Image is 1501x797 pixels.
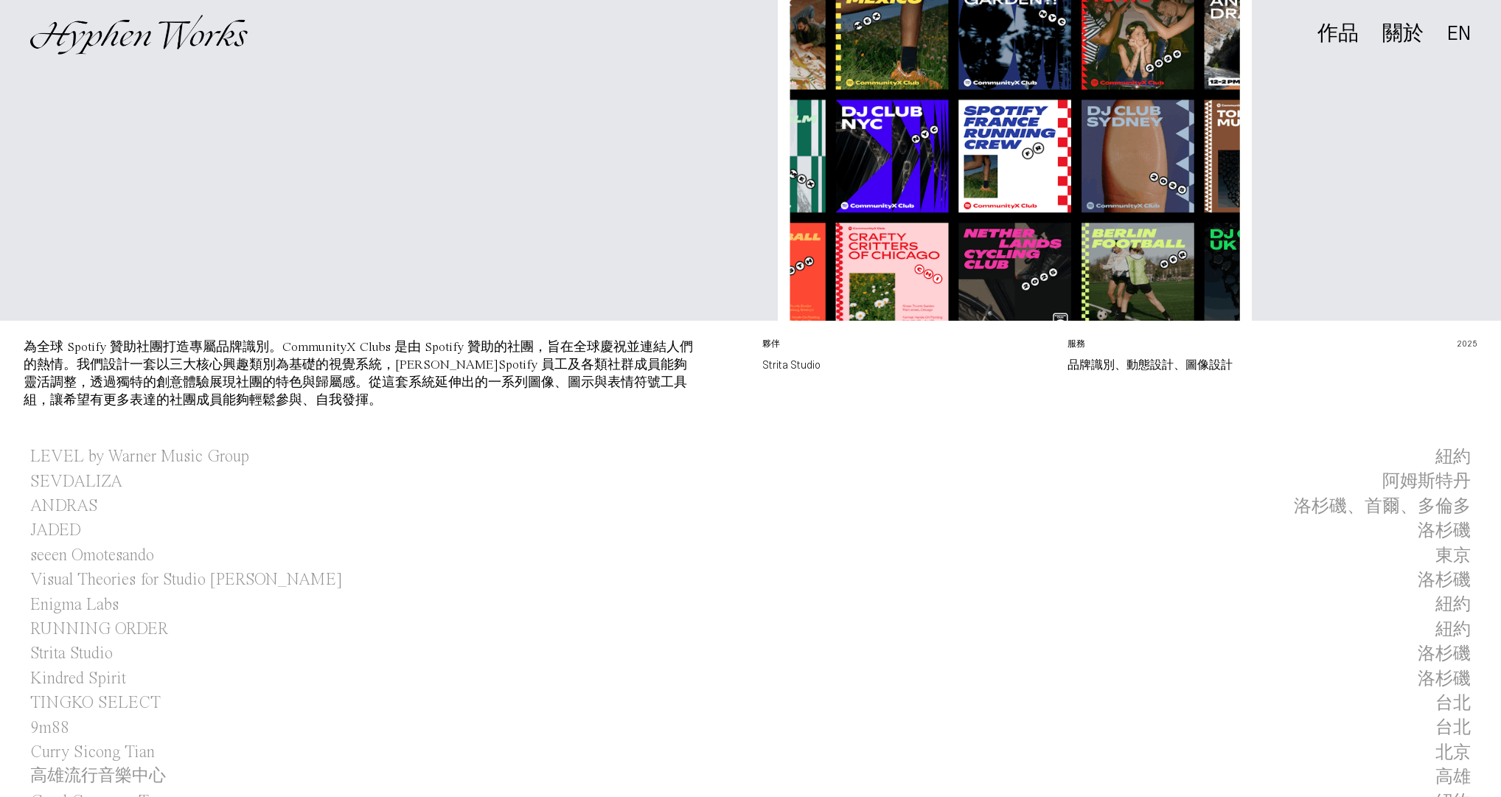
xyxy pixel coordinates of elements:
[30,667,126,691] span: Kindred Spirit
[1382,24,1424,44] div: 關於
[1382,470,1471,493] div: 阿姆斯特丹
[30,15,248,55] img: Hyphen Works
[30,543,154,568] span: seeen Omotesando
[1435,716,1471,739] div: 台北
[30,470,122,494] span: SEVDALIZA
[1435,445,1471,469] div: 紐約
[1317,24,1359,44] div: 作品
[1294,495,1471,518] div: 洛杉磯、首爾、多倫多
[762,338,1044,356] p: 夥伴
[1435,593,1471,616] div: 紐約
[1418,519,1471,543] div: 洛杉磯
[1435,692,1471,715] div: 台北
[1435,765,1471,789] div: 高雄
[30,716,69,740] span: 9m88
[30,494,98,518] span: ANDRAS
[1418,667,1471,691] div: 洛杉磯
[1447,26,1471,41] a: EN
[24,341,693,407] div: 為全球 Spotify 贊助社團打造專屬品牌識別。CommunityX Clubs 是由 Spotify 贊助的社團，旨在全球慶祝並連結人們的熱情。我們設計一套以三大核心興趣類別為基礎的視覺系統...
[1382,27,1424,43] a: 關於
[30,518,81,543] span: JADED
[1435,741,1471,765] div: 北京
[762,356,1044,374] p: Strita Studio
[1435,544,1471,568] div: 東京
[1317,27,1359,43] a: 作品
[1418,568,1471,592] div: 洛杉磯
[30,691,161,715] span: TINGKO SELECT
[30,617,168,641] span: RUNNING ORDER
[1068,356,1349,374] p: 品牌識別、動態設計、圖像設計
[1372,338,1477,356] p: 2025
[30,568,342,592] span: Visual Theories for Studio [PERSON_NAME]
[30,765,166,789] h1: 高雄流行音樂中心
[30,740,155,765] span: Curry Sicong Tian
[1418,642,1471,666] div: 洛杉磯
[1435,618,1471,641] div: 紐約
[30,641,113,666] span: Strita Studio
[1068,338,1349,356] p: 服務
[30,445,249,469] span: LEVEL by Warner Music Group
[30,593,119,617] span: Enigma Labs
